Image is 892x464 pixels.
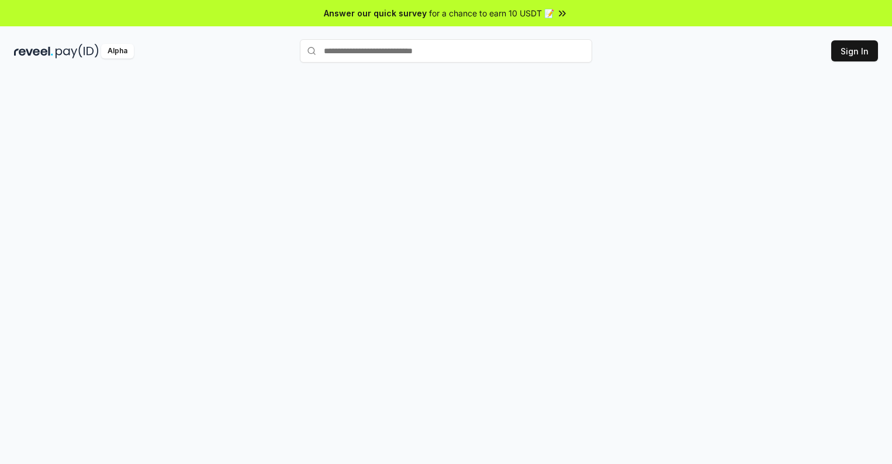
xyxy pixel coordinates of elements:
[831,40,878,61] button: Sign In
[324,7,427,19] span: Answer our quick survey
[14,44,53,59] img: reveel_dark
[429,7,554,19] span: for a chance to earn 10 USDT 📝
[56,44,99,59] img: pay_id
[101,44,134,59] div: Alpha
